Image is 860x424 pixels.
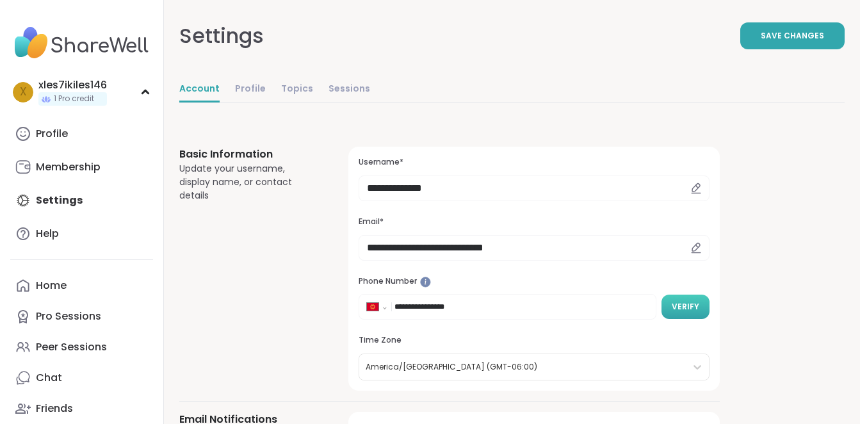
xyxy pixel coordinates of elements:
[661,295,710,319] button: Verify
[36,371,62,385] div: Chat
[420,277,431,288] iframe: Spotlight
[10,152,153,183] a: Membership
[38,78,107,92] div: xles7ikiles146
[329,77,370,102] a: Sessions
[359,157,710,168] h3: Username*
[10,270,153,301] a: Home
[20,84,27,101] span: x
[10,363,153,393] a: Chat
[36,402,73,416] div: Friends
[36,309,101,323] div: Pro Sessions
[10,332,153,363] a: Peer Sessions
[36,279,67,293] div: Home
[672,301,699,313] span: Verify
[10,118,153,149] a: Profile
[10,393,153,424] a: Friends
[36,227,59,241] div: Help
[235,77,266,102] a: Profile
[54,94,94,104] span: 1 Pro credit
[281,77,313,102] a: Topics
[179,162,318,202] div: Update your username, display name, or contact details
[36,160,101,174] div: Membership
[359,216,710,227] h3: Email*
[179,147,318,162] h3: Basic Information
[359,335,710,346] h3: Time Zone
[10,301,153,332] a: Pro Sessions
[36,127,68,141] div: Profile
[179,77,220,102] a: Account
[740,22,845,49] button: Save Changes
[761,30,824,42] span: Save Changes
[10,20,153,65] img: ShareWell Nav Logo
[179,20,264,51] div: Settings
[359,276,710,287] h3: Phone Number
[36,340,107,354] div: Peer Sessions
[10,218,153,249] a: Help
